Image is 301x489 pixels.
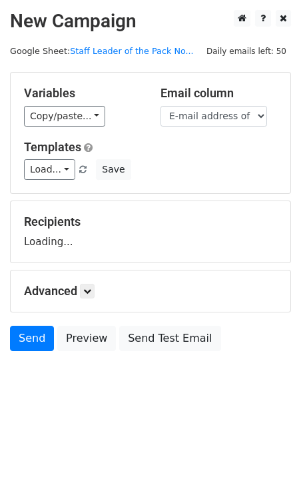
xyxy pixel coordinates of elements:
[160,86,277,101] h5: Email column
[24,159,75,180] a: Load...
[24,106,105,127] a: Copy/paste...
[24,215,277,249] div: Loading...
[10,10,291,33] h2: New Campaign
[10,46,194,56] small: Google Sheet:
[24,215,277,229] h5: Recipients
[10,326,54,351] a: Send
[70,46,193,56] a: Staff Leader of the Pack No...
[96,159,131,180] button: Save
[24,140,81,154] a: Templates
[119,326,220,351] a: Send Test Email
[24,86,141,101] h5: Variables
[57,326,116,351] a: Preview
[202,46,291,56] a: Daily emails left: 50
[24,284,277,298] h5: Advanced
[202,44,291,59] span: Daily emails left: 50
